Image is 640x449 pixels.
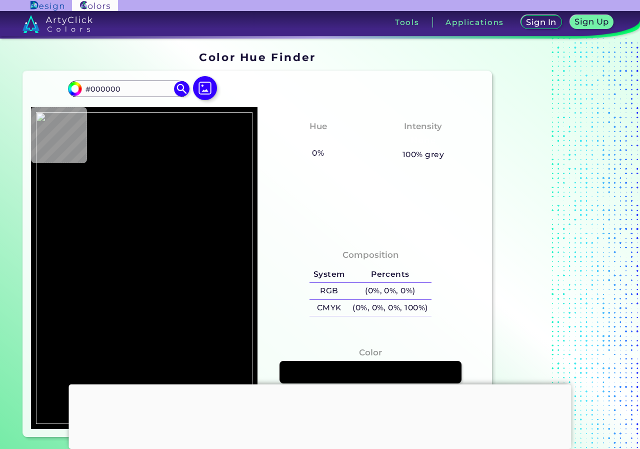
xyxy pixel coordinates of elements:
h5: Percents [348,266,431,283]
iframe: Advertisement [69,384,571,446]
h5: CMYK [309,300,348,316]
h3: Tools [395,19,419,26]
h4: Intensity [404,119,442,134]
img: icon picture [193,76,217,100]
a: Sign Up [569,15,613,29]
h5: 100% grey [402,148,444,161]
h1: Color Hue Finder [199,50,315,65]
h5: (0%, 0%, 0%, 100%) [348,300,431,316]
h5: 0% [308,147,327,160]
h4: Composition [342,248,399,262]
h4: Hue [309,119,327,134]
h5: Sign Up [574,18,609,26]
h4: Color [359,345,382,360]
img: logo_artyclick_colors_white.svg [22,15,93,33]
a: Sign In [521,15,562,29]
iframe: Advertisement [496,48,621,441]
img: icon search [174,81,189,96]
h5: (0%, 0%, 0%) [348,283,431,299]
input: type color.. [82,82,175,96]
h3: Applications [445,19,504,26]
img: ArtyClick Design logo [30,1,64,11]
h5: System [309,266,348,283]
h3: None [301,135,335,147]
h3: None [406,135,440,147]
h5: RGB [309,283,348,299]
h5: Sign In [526,18,556,27]
img: 8a865239-7d5e-4dfc-b8a6-1c7ce16beb18 [36,112,252,424]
